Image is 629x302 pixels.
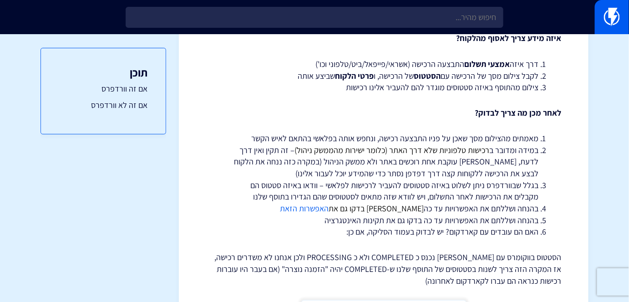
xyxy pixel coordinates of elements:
strong: הסטטוס [414,71,441,81]
a: אם זה וורדפרס [59,83,147,95]
li: בהנחה ושללתם את האפשרויות עד כה בדקו גם את תקינות האינטגרציה [229,215,538,226]
a: האפשרות הזאת [280,203,329,214]
li: בגלל שבוורדפרס ניתן לשלוט באיזה סטטוסים להעביר לרכישות לפלאשי – וודאו באיזה סטטוס הם מקבלים את הר... [229,179,538,203]
input: חיפוש מהיר... [126,7,503,28]
span: רכישות טלפוניות שלא דרך האתר (כלומר ישירות מהממשק ניהול) [294,145,489,155]
strong: לאחר מכן מה צריך לבדוק? [475,107,561,118]
strong: אמצעי תשלום [464,59,510,69]
li: לקבל צילום מסך של הרכישה עם של הרכישה, ו שביצע אותה [229,70,538,82]
h3: תוכן [59,67,147,78]
li: בהנחה ושללתם את האפשרויות עד כה [229,203,538,215]
li: דרך איזה התבצעה הרכישה (אשראי/פייפאל/ביט/טלפוני וכו') [229,58,538,70]
p: הסטטוס בווקומרס עם [PERSON_NAME] נכנס כ COMPLETED ולא כ PROCESSING ולכן אנחנו לא משדרים רכישה, אז... [206,251,561,287]
a: אם זה לא וורדפרס [59,99,147,111]
span: [PERSON_NAME] בדקו גם את [329,203,424,214]
li: צילום מהתוסף באיזה סטטוסים מוגדר להם להעביר אלינו רכישות [229,82,538,93]
strong: פרטי הלקוח [335,71,374,81]
li: במידה ומדובר ב – זה תקין ואין דרך לדעת, [PERSON_NAME] עוקבת אחת רוכשים באתר ולא ממשק הניהול (במקר... [229,144,538,179]
strong: איזה מידע צריך לאסוף מהלקוח? [456,33,561,43]
li: האם הם עובדים עם קארדקום? יש לבדוק בעמוד הסליקה, אם כן: [229,226,538,238]
li: מאמתים מהצילום מסך שאכן על פניו התבצעה רכישה, ונחפש אותה בפלאשי בהתאם לאיש הקשר [229,133,538,144]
